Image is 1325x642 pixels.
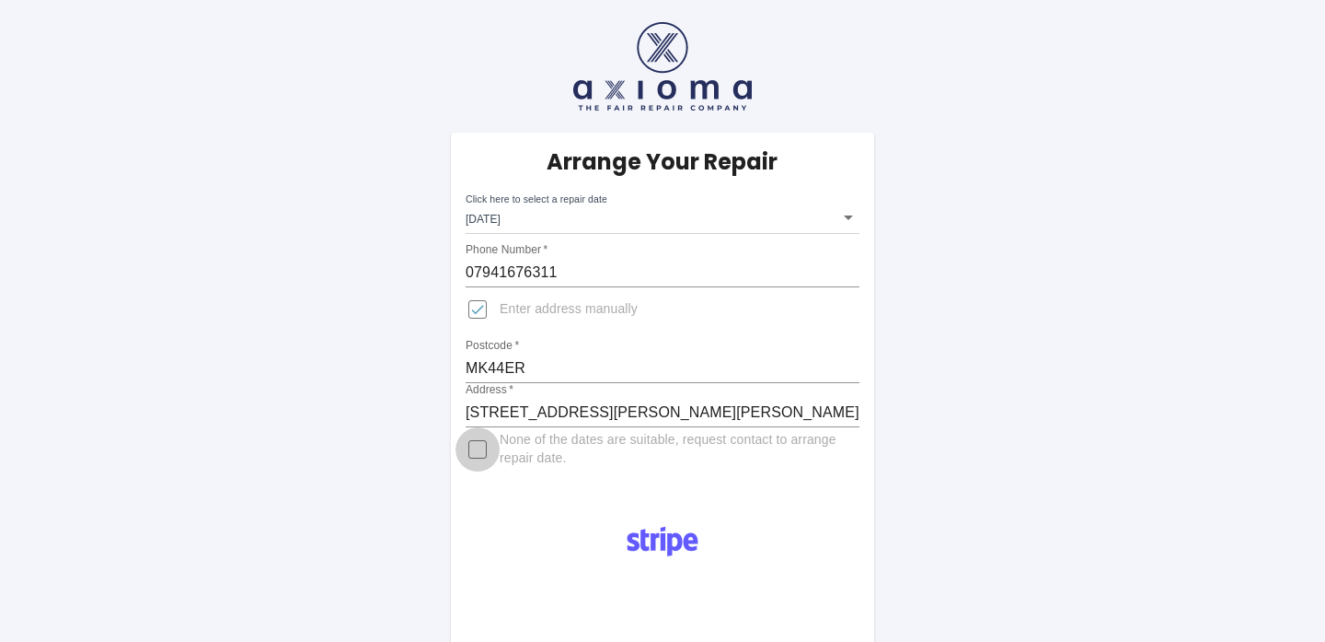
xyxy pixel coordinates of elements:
span: Enter address manually [500,300,638,319]
span: None of the dates are suitable, request contact to arrange repair date. [500,431,845,468]
div: [DATE] [466,201,859,234]
label: Click here to select a repair date [466,193,607,206]
img: Logo [616,519,709,564]
h5: Arrange Your Repair [547,147,778,177]
img: axioma [573,22,752,111]
label: Address [466,382,513,398]
label: Phone Number [466,242,547,258]
label: Postcode [466,338,519,354]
